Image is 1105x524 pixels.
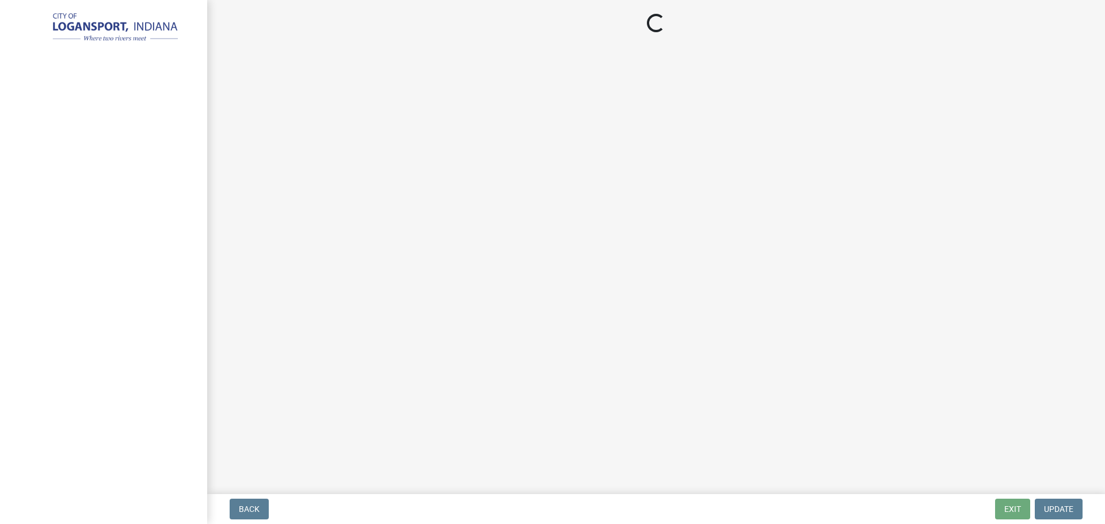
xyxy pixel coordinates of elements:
[1035,499,1083,519] button: Update
[1044,504,1073,514] span: Update
[23,12,189,44] img: City of Logansport, Indiana
[239,504,260,514] span: Back
[230,499,269,519] button: Back
[995,499,1030,519] button: Exit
